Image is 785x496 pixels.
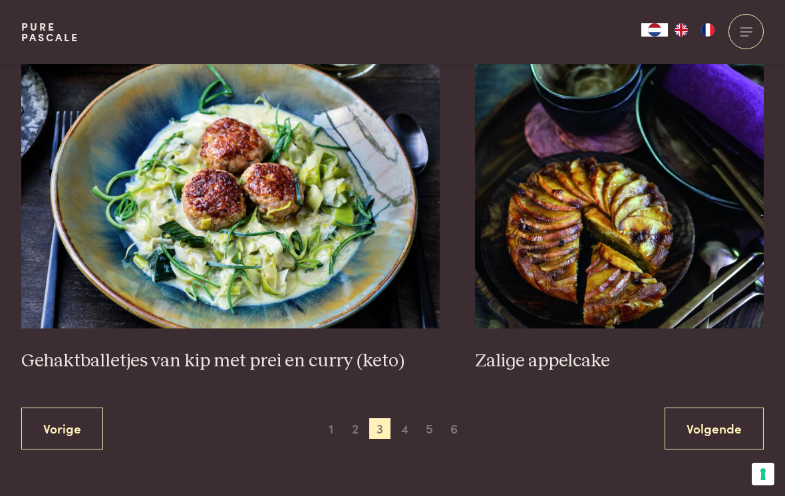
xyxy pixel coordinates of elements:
[641,23,721,37] aside: Language selected: Nederlands
[695,23,721,37] a: FR
[668,23,695,37] a: EN
[21,21,79,43] a: PurePascale
[21,408,103,449] a: Vorige
[419,418,440,439] span: 5
[369,418,391,439] span: 3
[668,23,721,37] ul: Language list
[21,62,440,372] a: Gehaktballetjes van kip met prei en curry (keto) Gehaktballetjes van kip met prei en curry (keto)
[21,350,440,373] h3: Gehaktballetjes van kip met prei en curry (keto)
[345,418,366,439] span: 2
[641,23,668,37] div: Language
[475,62,764,328] img: Zalige appelcake
[320,418,341,439] span: 1
[475,62,764,372] a: Zalige appelcake Zalige appelcake
[641,23,668,37] a: NL
[475,350,764,373] h3: Zalige appelcake
[21,62,440,328] img: Gehaktballetjes van kip met prei en curry (keto)
[394,418,416,439] span: 4
[665,408,764,449] a: Volgende
[752,463,774,485] button: Uw voorkeuren voor toestemming voor trackingtechnologieën
[444,418,465,439] span: 6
